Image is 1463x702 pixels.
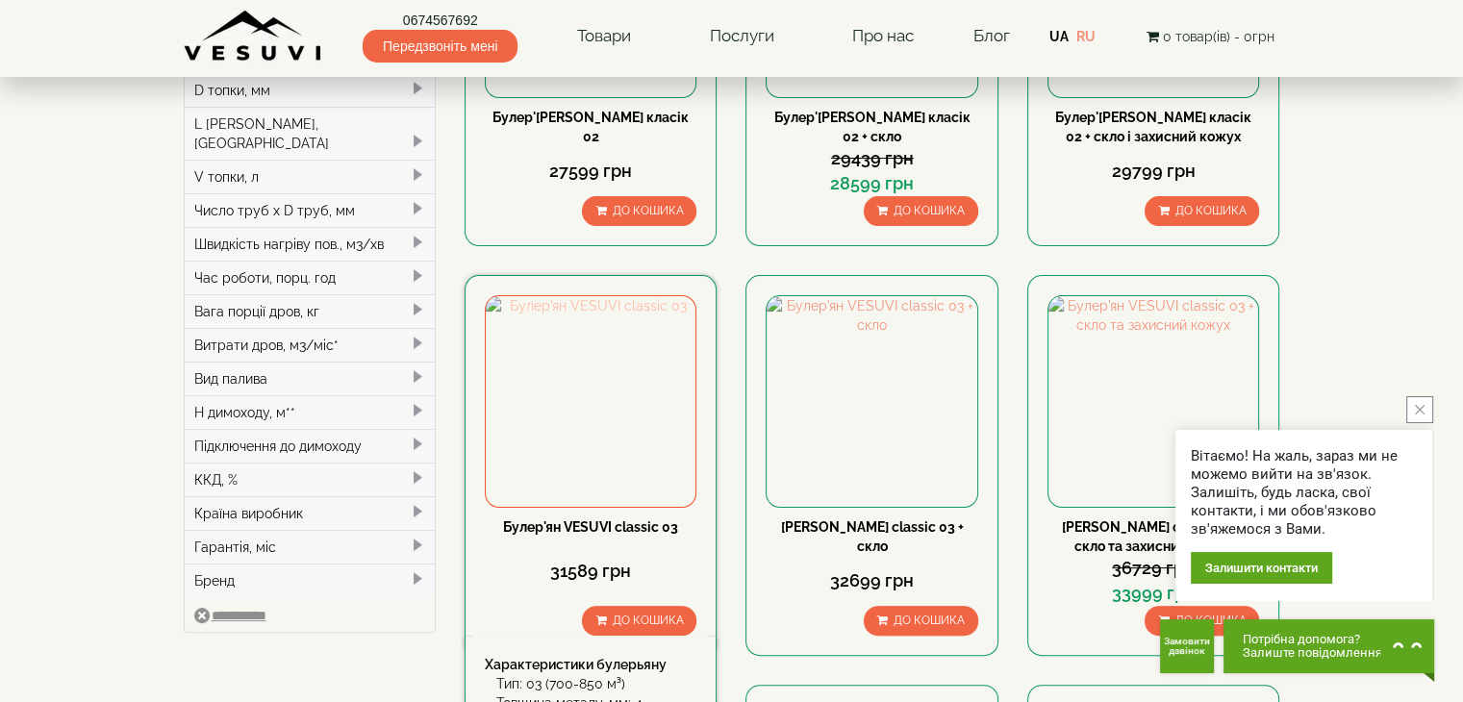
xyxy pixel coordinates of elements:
[185,160,436,193] div: V топки, л
[1140,26,1279,47] button: 0 товар(ів) - 0грн
[864,196,978,226] button: До кошика
[185,463,436,496] div: ККД, %
[184,10,323,63] img: Завод VESUVI
[1049,29,1069,44] a: UA
[582,196,696,226] button: До кошика
[1160,619,1214,673] button: Get Call button
[1145,196,1259,226] button: До кошика
[185,564,436,597] div: Бренд
[496,674,696,693] div: Тип: 03 (700-850 м³)
[1223,619,1434,673] button: Chat button
[781,519,964,554] a: [PERSON_NAME] classic 03 + скло
[894,614,965,627] span: До кошика
[486,296,695,506] img: Булер'ян VESUVI classic 03
[185,395,436,429] div: H димоходу, м**
[894,204,965,217] span: До кошика
[185,261,436,294] div: Час роботи, порц. год
[1047,556,1259,581] div: 36729 грн
[582,606,696,636] button: До кошика
[185,193,436,227] div: Число труб x D труб, мм
[558,14,650,59] a: Товари
[185,362,436,395] div: Вид палива
[1174,204,1246,217] span: До кошика
[612,614,683,627] span: До кошика
[485,159,696,184] div: 27599 грн
[766,146,977,171] div: 29439 грн
[185,530,436,564] div: Гарантія, міс
[185,73,436,107] div: D топки, мм
[690,14,793,59] a: Послуги
[185,328,436,362] div: Витрати дров, м3/міс*
[766,568,977,593] div: 32699 грн
[485,655,696,674] div: Характеристики булерьяну
[1191,552,1332,584] div: Залишити контакти
[972,26,1009,45] a: Блог
[767,296,976,506] img: Булер'ян VESUVI classic 03 + скло
[1162,29,1274,44] span: 0 товар(ів) - 0грн
[766,171,977,196] div: 28599 грн
[1048,296,1258,506] img: Булер'ян VESUVI classic 03 + скло та захисний кожух
[185,294,436,328] div: Вага порції дров, кг
[185,496,436,530] div: Країна виробник
[1243,646,1382,660] span: Залиште повідомлення
[833,14,933,59] a: Про нас
[492,110,689,144] a: Булер'[PERSON_NAME] класік 02
[1164,637,1210,656] span: Замовити дзвінок
[185,429,436,463] div: Підключення до димоходу
[864,606,978,636] button: До кошика
[774,110,971,144] a: Булер'[PERSON_NAME] класік 02 + скло
[1047,581,1259,606] div: 33999 грн
[503,519,678,535] a: Булер'ян VESUVI classic 03
[1243,633,1382,646] span: Потрібна допомога?
[185,227,436,261] div: Швидкість нагріву пов., м3/хв
[363,30,517,63] span: Передзвоніть мені
[1145,606,1259,636] button: До кошика
[1076,29,1096,44] a: RU
[612,204,683,217] span: До кошика
[1191,447,1417,539] div: Вітаємо! На жаль, зараз ми не можемо вийти на зв'язок. Залишіть, будь ласка, свої контакти, і ми ...
[1055,110,1251,144] a: Булер'[PERSON_NAME] класік 02 + скло і захисний кожух
[363,11,517,30] a: 0674567692
[1047,159,1259,184] div: 29799 грн
[1406,396,1433,423] button: close button
[1062,519,1245,554] a: [PERSON_NAME] classic 03 + скло та захисний кожух
[485,559,696,584] div: 31589 грн
[1174,614,1246,627] span: До кошика
[185,107,436,160] div: L [PERSON_NAME], [GEOGRAPHIC_DATA]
